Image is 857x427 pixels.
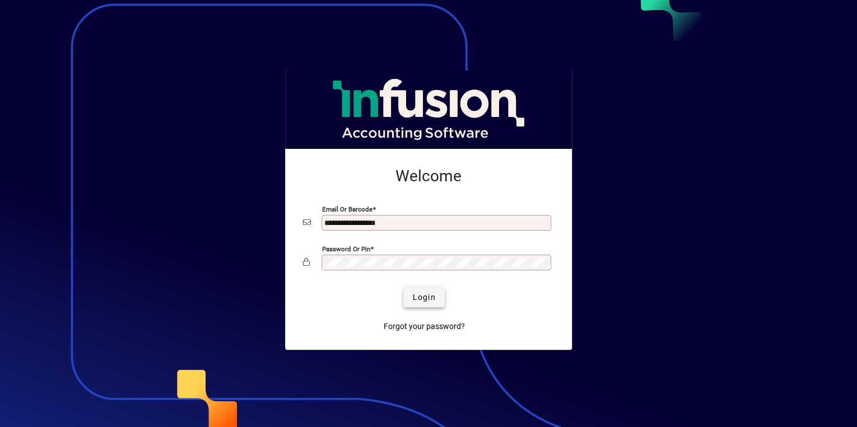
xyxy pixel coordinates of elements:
[403,287,444,307] button: Login
[322,205,372,213] mat-label: Email or Barcode
[379,316,469,336] a: Forgot your password?
[322,245,370,253] mat-label: Password or Pin
[412,292,435,303] span: Login
[303,167,554,186] h2: Welcome
[384,321,465,332] span: Forgot your password?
